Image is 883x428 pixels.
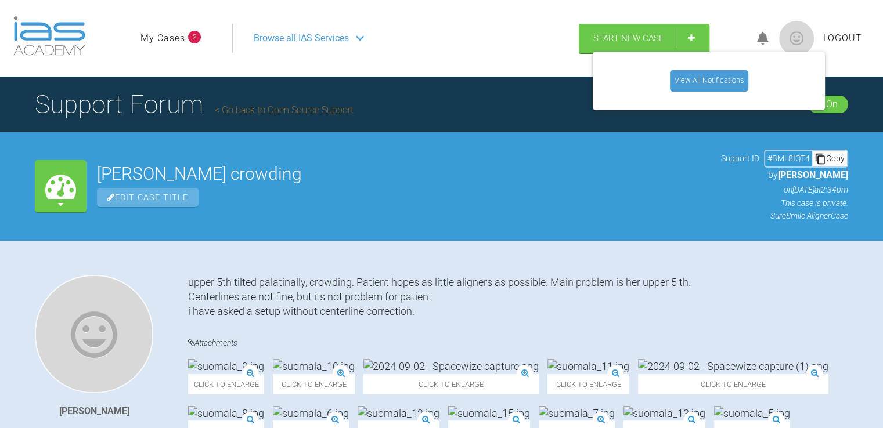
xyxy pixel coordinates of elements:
[273,406,349,420] img: suomala_6.jpg
[823,31,862,46] a: Logout
[721,197,848,209] p: This case is private.
[59,404,129,419] div: [PERSON_NAME]
[670,70,748,91] a: View All Notifications
[765,152,812,165] div: # BML8IQT4
[721,168,848,183] p: by
[778,169,848,180] span: [PERSON_NAME]
[254,31,349,46] span: Browse all IAS Services
[448,406,530,420] img: suomala_15.jpg
[140,31,185,46] a: My Cases
[623,406,705,420] img: suomala_13.jpg
[547,374,629,394] span: Click to enlarge
[721,152,759,165] span: Support ID
[812,151,847,166] div: Copy
[215,104,354,115] a: Go back to Open Source Support
[593,33,664,43] span: Start New Case
[638,374,828,394] span: Click to enlarge
[97,165,711,183] h2: [PERSON_NAME] crowding
[721,183,848,196] p: on [DATE] at 2:34pm
[35,275,153,393] img: Teemu Savola
[721,209,848,222] p: SureSmile Aligner Case
[188,406,264,420] img: suomala_8.jpg
[188,336,848,350] h4: Attachments
[539,406,615,420] img: suomala_7.jpg
[13,16,85,56] img: logo-light.3e3ef733.png
[97,188,199,207] span: Edit Case Title
[35,84,354,125] h1: Support Forum
[638,359,828,373] img: 2024-09-02 - Spacewize capture (1).png
[547,359,629,373] img: suomala_11.jpg
[273,359,355,373] img: suomala_10.jpg
[363,374,539,394] span: Click to enlarge
[273,374,355,394] span: Click to enlarge
[358,406,439,420] img: suomala_12.jpg
[188,31,201,43] span: 2
[779,21,814,56] img: profile.png
[826,97,838,112] div: On
[188,275,848,319] div: upper 5th tilted palatinally, crowding. Patient hopes as little aligners as possible. Main proble...
[188,359,264,373] img: suomala_9.jpg
[714,406,790,420] img: suomala_5.jpg
[363,359,539,373] img: 2024-09-02 - Spacewize capture.png
[579,24,709,53] a: Start New Case
[188,374,264,394] span: Click to enlarge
